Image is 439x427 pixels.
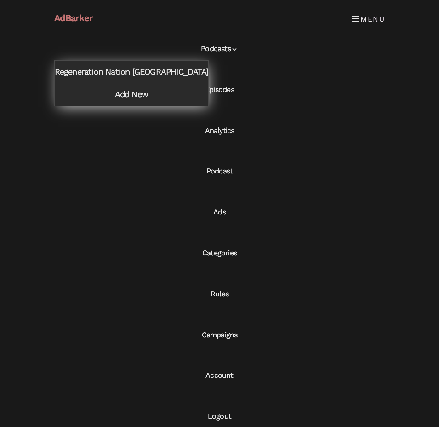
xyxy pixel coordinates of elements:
[54,29,385,69] a: Podcasts
[54,69,385,110] a: Episodes
[55,61,208,83] a: Regeneration Nation [GEOGRAPHIC_DATA]
[55,83,208,105] a: Add New
[54,7,93,29] a: AdBarker
[54,355,385,396] a: Account
[54,274,385,315] a: Rules
[54,233,385,274] a: Categories
[347,9,385,27] button: Toggle navigation
[54,192,385,233] a: Ads
[54,110,385,151] a: Analytics
[54,151,385,192] a: Podcast
[54,315,385,356] a: Campaigns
